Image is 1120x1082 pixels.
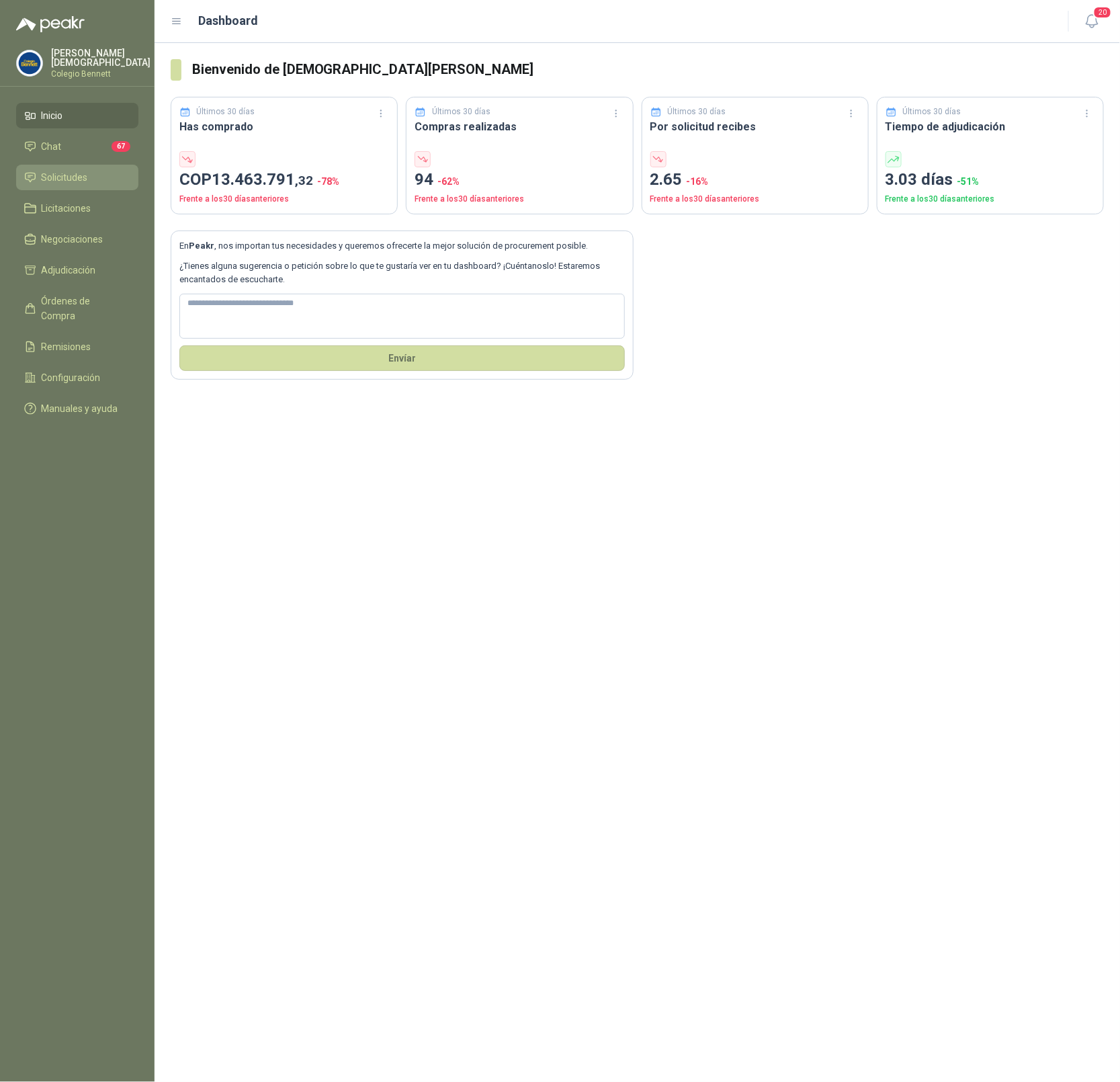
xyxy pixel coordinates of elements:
a: Remisiones [16,334,138,360]
p: Últimos 30 días [197,106,255,118]
span: Negociaciones [42,232,103,247]
span: ,32 [295,173,313,188]
a: Chat67 [16,134,138,159]
a: Solicitudes [16,165,138,190]
span: -51 % [957,176,980,187]
p: Últimos 30 días [667,106,726,118]
p: Últimos 30 días [902,106,961,118]
span: Inicio [42,108,63,123]
p: 3.03 días [886,167,1095,193]
h3: Tiempo de adjudicación [886,118,1095,135]
a: Inicio [16,103,138,128]
span: Chat [42,139,62,154]
a: Adjudicación [16,257,138,283]
span: -16 % [687,176,709,187]
p: Últimos 30 días [432,106,490,118]
a: Licitaciones [16,196,138,221]
p: Frente a los 30 días anteriores [650,193,860,206]
p: 94 [415,167,624,193]
img: Company Logo [17,50,42,76]
p: 2.65 [650,167,860,193]
h3: Por solicitud recibes [650,118,860,135]
span: Adjudicación [42,263,96,278]
h3: Bienvenido de [DEMOGRAPHIC_DATA][PERSON_NAME] [192,59,1104,80]
p: En , nos importan tus necesidades y queremos ofrecerte la mejor solución de procurement posible. [179,239,625,253]
span: Manuales y ayuda [42,401,118,416]
button: 20 [1080,9,1104,34]
button: Envíar [179,345,625,371]
span: Remisiones [42,339,91,354]
span: Configuración [42,370,101,385]
a: Órdenes de Compra [16,288,138,329]
p: ¿Tienes alguna sugerencia o petición sobre lo que te gustaría ver en tu dashboard? ¡Cuéntanoslo! ... [179,259,625,287]
p: COP [179,167,389,193]
span: 13.463.791 [212,170,313,189]
p: Frente a los 30 días anteriores [886,193,1095,206]
p: Colegio Bennett [51,70,150,78]
span: Órdenes de Compra [42,294,126,323]
p: Frente a los 30 días anteriores [179,193,389,206]
img: Logo peakr [16,16,85,32]
a: Manuales y ayuda [16,396,138,421]
p: Frente a los 30 días anteriores [415,193,624,206]
p: [PERSON_NAME] [DEMOGRAPHIC_DATA] [51,48,150,67]
span: Licitaciones [42,201,91,216]
a: Negociaciones [16,226,138,252]
span: Solicitudes [42,170,88,185]
h3: Has comprado [179,118,389,135]
span: -62 % [437,176,460,187]
span: 67 [112,141,130,152]
span: 20 [1093,6,1112,19]
b: Peakr [189,241,214,251]
span: -78 % [317,176,339,187]
h3: Compras realizadas [415,118,624,135]
a: Configuración [16,365,138,390]
h1: Dashboard [199,11,259,30]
